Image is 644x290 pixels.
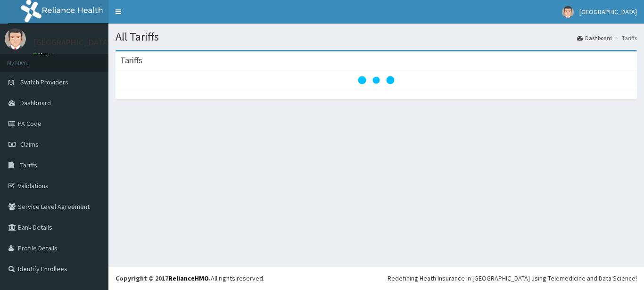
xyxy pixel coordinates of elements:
[120,56,142,65] h3: Tariffs
[20,78,68,86] span: Switch Providers
[388,273,637,283] div: Redefining Heath Insurance in [GEOGRAPHIC_DATA] using Telemedicine and Data Science!
[613,34,637,42] li: Tariffs
[5,28,26,50] img: User Image
[33,38,111,47] p: [GEOGRAPHIC_DATA]
[168,274,209,282] a: RelianceHMO
[20,140,39,149] span: Claims
[577,34,612,42] a: Dashboard
[116,274,211,282] strong: Copyright © 2017 .
[562,6,574,18] img: User Image
[33,51,56,58] a: Online
[357,61,395,99] svg: audio-loading
[579,8,637,16] span: [GEOGRAPHIC_DATA]
[116,31,637,43] h1: All Tariffs
[108,266,644,290] footer: All rights reserved.
[20,99,51,107] span: Dashboard
[20,161,37,169] span: Tariffs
